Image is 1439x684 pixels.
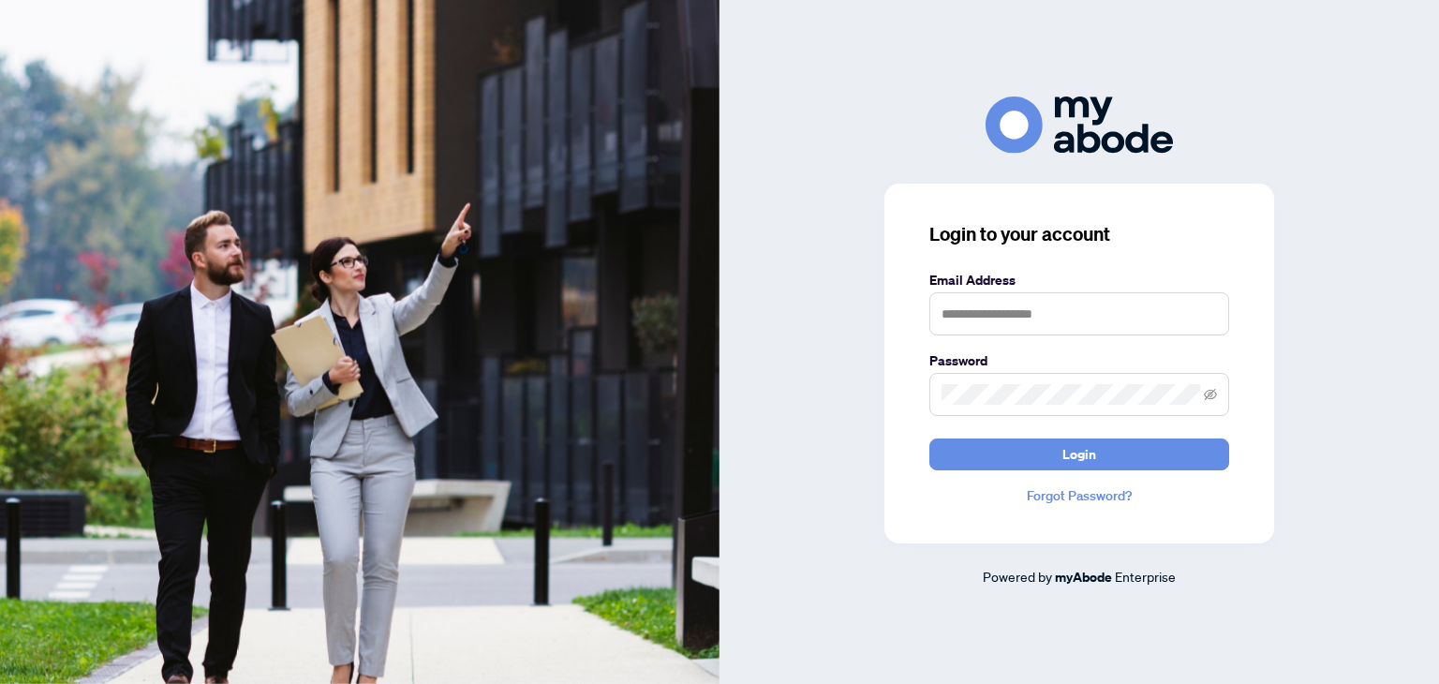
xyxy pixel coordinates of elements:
button: Login [929,439,1229,470]
span: eye-invisible [1204,388,1217,401]
h3: Login to your account [929,221,1229,247]
span: Powered by [983,568,1052,585]
span: Login [1062,439,1096,469]
img: ma-logo [986,97,1173,154]
a: Forgot Password? [929,485,1229,506]
label: Email Address [929,270,1229,290]
a: myAbode [1055,567,1112,587]
span: Enterprise [1115,568,1176,585]
label: Password [929,350,1229,371]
